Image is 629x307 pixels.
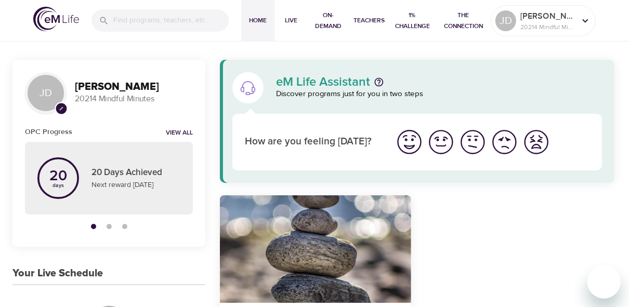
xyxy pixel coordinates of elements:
[495,10,516,31] div: JD
[276,88,602,100] p: Discover programs just for you in two steps
[75,81,193,93] h3: [PERSON_NAME]
[91,180,180,191] p: Next reward [DATE]
[440,10,487,32] span: The Connection
[520,126,552,158] button: I'm feeling worst
[520,22,575,32] p: 20214 Mindful Minutes
[279,15,304,26] span: Live
[75,93,193,105] p: 20214 Mindful Minutes
[425,126,457,158] button: I'm feeling good
[91,166,180,180] p: 20 Days Achieved
[312,10,345,32] span: On-Demand
[12,268,103,279] h3: Your Live Schedule
[113,9,229,32] input: Find programs, teachers, etc...
[49,183,67,188] p: days
[353,15,385,26] span: Teachers
[395,128,424,156] img: great
[33,7,79,31] img: logo
[520,10,575,22] p: [PERSON_NAME]
[457,126,489,158] button: I'm feeling ok
[490,128,519,156] img: bad
[25,72,67,114] div: JD
[245,135,381,150] p: How are you feeling [DATE]?
[25,126,72,138] h6: OPC Progress
[276,76,370,88] p: eM Life Assistant
[427,128,455,156] img: good
[49,169,67,183] p: 20
[166,129,193,138] a: View all notifications
[245,15,270,26] span: Home
[587,265,621,299] iframe: Button to launch messaging window
[220,195,411,303] button: Mindfully Managing Anxiety Series
[458,128,487,156] img: ok
[393,10,432,32] span: 1% Challenge
[522,128,551,156] img: worst
[240,79,256,96] img: eM Life Assistant
[394,126,425,158] button: I'm feeling great
[489,126,520,158] button: I'm feeling bad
